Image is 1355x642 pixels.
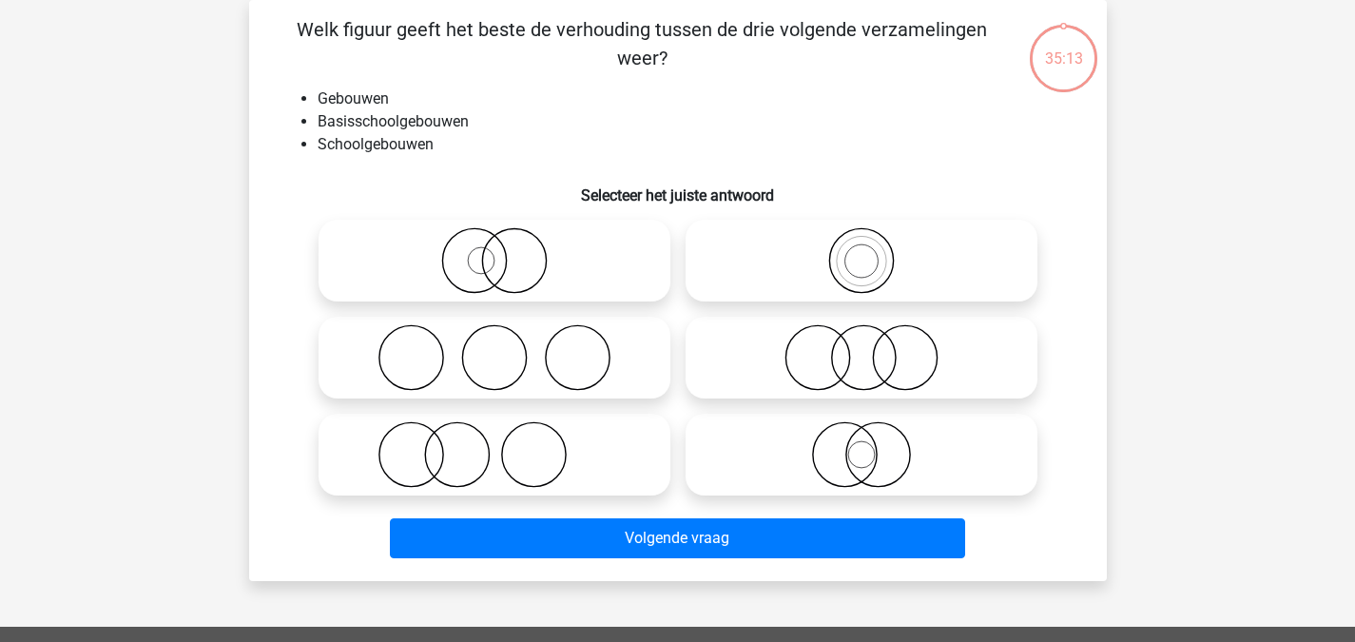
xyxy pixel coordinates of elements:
[280,15,1005,72] p: Welk figuur geeft het beste de verhouding tussen de drie volgende verzamelingen weer?
[1028,23,1099,70] div: 35:13
[318,133,1076,156] li: Schoolgebouwen
[318,110,1076,133] li: Basisschoolgebouwen
[318,88,1076,110] li: Gebouwen
[280,171,1076,204] h6: Selecteer het juiste antwoord
[390,518,965,558] button: Volgende vraag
